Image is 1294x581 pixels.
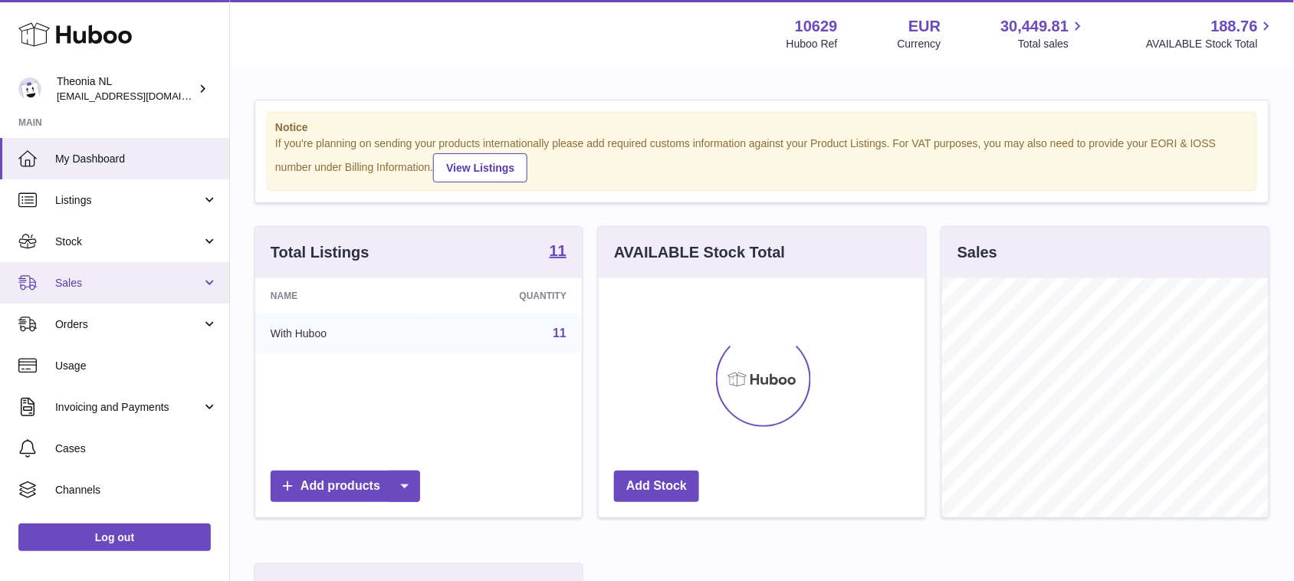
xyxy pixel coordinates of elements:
img: info@wholesomegoods.eu [18,77,41,100]
div: Huboo Ref [787,37,838,51]
span: 30,449.81 [1000,16,1069,37]
div: Theonia NL [57,74,195,103]
span: Channels [55,483,218,497]
div: Currency [898,37,941,51]
a: 188.76 AVAILABLE Stock Total [1146,16,1276,51]
a: View Listings [433,153,527,182]
span: My Dashboard [55,152,218,166]
span: Sales [55,276,202,290]
span: Total sales [1018,37,1086,51]
strong: EUR [908,16,941,37]
strong: 11 [550,243,567,258]
div: If you're planning on sending your products internationally please add required customs informati... [275,136,1249,182]
a: Add products [271,471,420,502]
th: Name [255,278,428,313]
a: 11 [553,327,567,340]
span: Listings [55,193,202,208]
a: Log out [18,524,211,551]
h3: Total Listings [271,242,369,263]
th: Quantity [428,278,582,313]
span: Invoicing and Payments [55,400,202,415]
strong: Notice [275,120,1249,135]
span: AVAILABLE Stock Total [1146,37,1276,51]
strong: 10629 [795,16,838,37]
span: Cases [55,441,218,456]
h3: Sales [957,242,997,263]
a: 11 [550,243,567,261]
span: Orders [55,317,202,332]
span: Usage [55,359,218,373]
td: With Huboo [255,313,428,353]
span: [EMAIL_ADDRESS][DOMAIN_NAME] [57,90,225,102]
h3: AVAILABLE Stock Total [614,242,785,263]
a: Add Stock [614,471,699,502]
a: 30,449.81 Total sales [1000,16,1086,51]
span: Stock [55,235,202,249]
span: 188.76 [1211,16,1258,37]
